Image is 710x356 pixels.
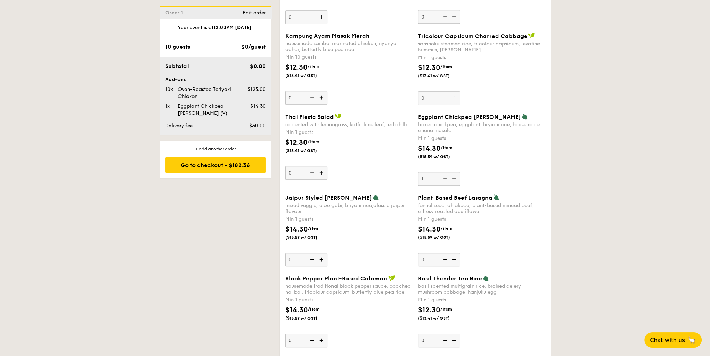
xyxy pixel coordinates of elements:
[418,172,460,186] input: Eggplant Chickpea [PERSON_NAME]baked chickpea, eggplant, bryiani rice, housemade chana masalaMin ...
[285,114,334,120] span: Thai Fiesta Salad
[285,10,327,24] input: $14.30/item($15.59 w/ GST)
[285,202,412,214] div: mixed veggie, aloo gobi, briyani rice,classic jaipur flavour
[285,91,327,105] input: Kampung Ayam Masak Merahhousemade sambal marinated chicken, nyonya achar, butterfly blue pea rice...
[285,63,308,72] span: $12.30
[165,123,193,129] span: Delivery fee
[449,91,460,105] img: icon-add.58712e84.svg
[308,307,320,312] span: /item
[418,253,460,266] input: Plant-Based Beef Lasagnafennel seed, chickpea, plant-based minced beef, citrusy roasted cauliflow...
[418,315,466,321] span: ($13.41 w/ GST)
[650,337,685,343] span: Chat with us
[175,86,239,100] div: Oven-Roasted Teriyaki Chicken
[418,216,545,223] div: Min 1 guests
[285,334,327,347] input: Black Pepper Plant-Based Calamarihousemade traditional black pepper sauce, poached nai bai, trico...
[449,253,460,266] img: icon-add.58712e84.svg
[644,332,702,348] button: Chat with us🦙
[439,10,449,23] img: icon-reduce.1d2dbef1.svg
[317,10,327,24] img: icon-add.58712e84.svg
[418,154,466,159] span: ($15.59 w/ GST)
[285,148,333,154] span: ($13.41 w/ GST)
[418,10,460,24] input: $12.30/item($13.41 w/ GST)
[285,54,412,61] div: Min 10 guests
[285,129,412,136] div: Min 1 guests
[285,225,308,234] span: $14.30
[418,64,440,72] span: $12.30
[285,297,412,304] div: Min 1 guests
[165,157,266,173] div: Go to checkout - $182.36
[250,63,265,70] span: $0.00
[449,334,460,347] img: icon-add.58712e84.svg
[418,194,492,201] span: Plant-Based Beef Lasagna
[441,226,452,231] span: /item
[418,235,466,240] span: ($15.59 w/ GST)
[418,114,521,120] span: Eggplant Chickpea [PERSON_NAME]
[528,33,535,39] img: icon-vegan.f8ff3823.svg
[306,91,317,104] img: icon-reduce.1d2dbef1.svg
[165,43,190,51] div: 10 guests
[243,10,266,16] span: Edit order
[285,315,333,321] span: ($15.59 w/ GST)
[235,24,251,30] strong: [DATE]
[285,194,372,201] span: Jaipur Styled [PERSON_NAME]
[418,275,482,282] span: Basil Thunder Tea Rice
[213,24,234,30] strong: 12:00PM
[165,10,186,16] span: Order 1
[285,216,412,223] div: Min 1 guests
[522,113,528,120] img: icon-vegetarian.fe4039eb.svg
[388,275,395,281] img: icon-vegan.f8ff3823.svg
[449,10,460,23] img: icon-add.58712e84.svg
[441,145,452,150] span: /item
[285,41,412,52] div: housemade sambal marinated chicken, nyonya achar, butterfly blue pea rice
[165,24,266,37] div: Your event is at , .
[440,307,452,312] span: /item
[306,253,317,266] img: icon-reduce.1d2dbef1.svg
[373,194,379,200] img: icon-vegetarian.fe4039eb.svg
[249,123,265,129] span: $30.00
[418,41,545,53] div: sanshoku steamed rice, tricolour capsicum, levatine hummus, [PERSON_NAME]
[418,135,545,142] div: Min 1 guests
[688,336,696,344] span: 🦙
[418,283,545,295] div: basil scented multigrain rice, braised celery mushroom cabbage, hanjuku egg
[308,64,319,69] span: /item
[418,334,460,347] input: Basil Thunder Tea Ricebasil scented multigrain rice, braised celery mushroom cabbage, hanjuku egg...
[418,73,466,79] span: ($13.41 w/ GST)
[285,33,369,39] span: Kampung Ayam Masak Merah
[439,172,449,185] img: icon-reduce.1d2dbef1.svg
[306,334,317,347] img: icon-reduce.1d2dbef1.svg
[439,91,449,105] img: icon-reduce.1d2dbef1.svg
[418,225,441,234] span: $14.30
[306,10,317,24] img: icon-reduce.1d2dbef1.svg
[449,172,460,185] img: icon-add.58712e84.svg
[165,76,266,83] div: Add-ons
[285,166,327,180] input: Thai Fiesta Saladaccented with lemongrass, kaffir lime leaf, red chilliMin 1 guests$12.30/item($1...
[317,91,327,104] img: icon-add.58712e84.svg
[162,103,175,110] div: 1x
[306,166,317,179] img: icon-reduce.1d2dbef1.svg
[418,144,441,153] span: $14.30
[285,253,327,266] input: Jaipur Styled [PERSON_NAME]mixed veggie, aloo gobi, briyani rice,classic jaipur flavourMin 1 gues...
[493,194,499,200] img: icon-vegetarian.fe4039eb.svg
[285,138,308,147] span: $12.30
[439,253,449,266] img: icon-reduce.1d2dbef1.svg
[418,54,545,61] div: Min 1 guests
[247,86,265,92] span: $123.00
[285,73,333,78] span: ($13.41 w/ GST)
[165,146,266,152] div: + Add another order
[335,113,342,120] img: icon-vegan.f8ff3823.svg
[418,202,545,214] div: fennel seed, chickpea, plant-based minced beef, citrusy roasted cauliflower
[317,253,327,266] img: icon-add.58712e84.svg
[285,122,412,128] div: accented with lemongrass, kaffir lime leaf, red chilli
[175,103,239,117] div: Eggplant Chickpea [PERSON_NAME] (V)
[418,33,527,40] span: Tricolour Capsicum Charred Cabbage
[418,306,440,314] span: $12.30
[483,275,489,281] img: icon-vegetarian.fe4039eb.svg
[285,283,412,295] div: housemade traditional black pepper sauce, poached nai bai, tricolour capsicum, butterfly blue pea...
[241,43,266,51] div: $0/guest
[285,306,308,314] span: $14.30
[308,226,320,231] span: /item
[317,334,327,347] img: icon-add.58712e84.svg
[285,275,388,282] span: Black Pepper Plant-Based Calamari
[418,91,460,105] input: Tricolour Capsicum Charred Cabbagesanshoku steamed rice, tricolour capsicum, levatine hummus, [PE...
[250,103,265,109] span: $14.30
[317,166,327,179] img: icon-add.58712e84.svg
